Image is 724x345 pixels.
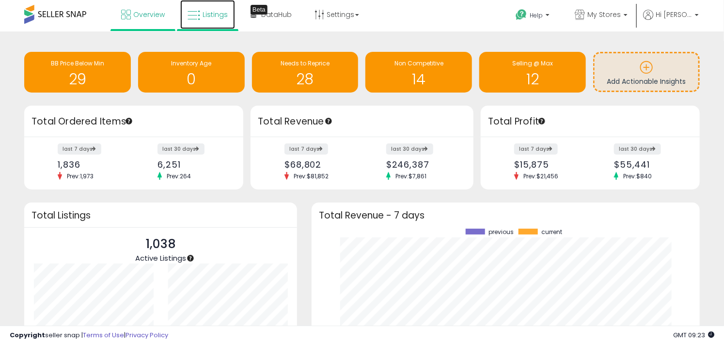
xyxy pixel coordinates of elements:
div: $55,441 [614,159,683,170]
span: 2025-09-18 09:23 GMT [673,330,714,340]
a: Selling @ Max 12 [479,52,586,93]
label: last 7 days [514,143,558,155]
div: $68,802 [284,159,355,170]
a: Privacy Policy [126,330,168,340]
span: Inventory Age [171,59,211,67]
span: Prev: $81,852 [289,172,333,180]
h3: Total Revenue - 7 days [319,212,693,219]
a: Terms of Use [83,330,124,340]
label: last 30 days [614,143,661,155]
span: BB Price Below Min [51,59,104,67]
span: Prev: 264 [162,172,196,180]
i: Get Help [515,9,527,21]
h3: Total Revenue [258,115,466,128]
div: seller snap | | [10,331,168,340]
h3: Total Profit [488,115,693,128]
h1: 12 [484,71,581,87]
label: last 7 days [284,143,328,155]
label: last 30 days [386,143,433,155]
span: DataHub [261,10,292,19]
p: 1,038 [135,235,186,253]
h1: 29 [29,71,126,87]
span: Prev: 1,973 [62,172,98,180]
h1: 14 [370,71,467,87]
div: $246,387 [386,159,456,170]
div: Tooltip anchor [186,254,195,263]
span: Prev: $840 [618,172,657,180]
a: Needs to Reprice 28 [252,52,359,93]
div: 6,251 [157,159,226,170]
span: Non Competitive [394,59,443,67]
span: Listings [203,10,228,19]
div: 1,836 [58,159,126,170]
div: $15,875 [514,159,583,170]
a: Inventory Age 0 [138,52,245,93]
label: last 30 days [157,143,205,155]
span: previous [488,229,514,235]
a: BB Price Below Min 29 [24,52,131,93]
span: Hi [PERSON_NAME] [656,10,692,19]
div: Tooltip anchor [324,117,333,125]
span: current [541,229,562,235]
h1: 0 [143,71,240,87]
label: last 7 days [58,143,101,155]
a: Non Competitive 14 [365,52,472,93]
span: Help [530,11,543,19]
div: Tooltip anchor [125,117,133,125]
span: Needs to Reprice [281,59,330,67]
h3: Total Listings [31,212,290,219]
a: Help [508,1,559,31]
div: Tooltip anchor [251,5,268,15]
h1: 28 [257,71,354,87]
span: Prev: $21,456 [519,172,563,180]
h3: Total Ordered Items [31,115,236,128]
a: Hi [PERSON_NAME] [643,10,699,31]
strong: Copyright [10,330,45,340]
span: Active Listings [135,253,186,263]
span: My Stores [587,10,621,19]
span: Add Actionable Insights [607,77,686,86]
a: Add Actionable Insights [595,53,698,91]
span: Selling @ Max [512,59,553,67]
span: Prev: $7,861 [391,172,431,180]
div: Tooltip anchor [537,117,546,125]
span: Overview [133,10,165,19]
